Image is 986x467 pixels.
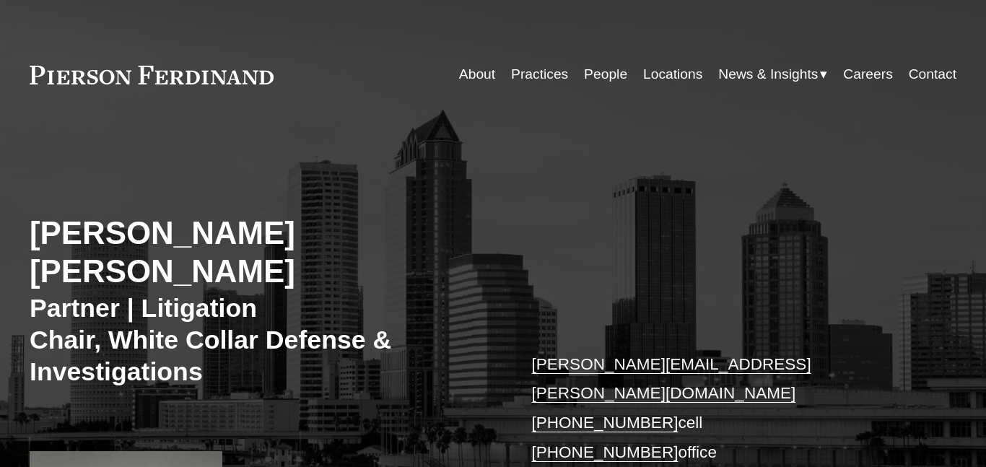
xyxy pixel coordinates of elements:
[718,61,827,89] a: folder dropdown
[584,61,627,89] a: People
[531,414,678,432] a: [PHONE_NUMBER]
[643,61,702,89] a: Locations
[531,443,678,461] a: [PHONE_NUMBER]
[909,61,956,89] a: Contact
[718,62,818,87] span: News & Insights
[843,61,893,89] a: Careers
[459,61,495,89] a: About
[511,61,568,89] a: Practices
[30,292,493,388] h3: Partner | Litigation Chair, White Collar Defense & Investigations
[531,355,811,403] a: [PERSON_NAME][EMAIL_ADDRESS][PERSON_NAME][DOMAIN_NAME]
[30,214,493,290] h2: [PERSON_NAME] [PERSON_NAME]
